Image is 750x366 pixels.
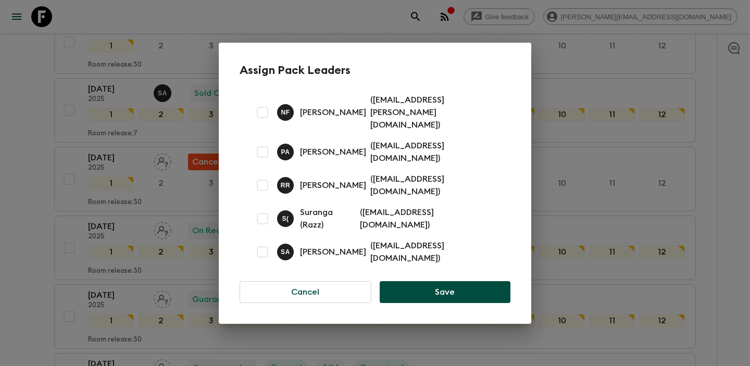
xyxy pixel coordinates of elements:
[370,140,498,165] p: ( [EMAIL_ADDRESS][DOMAIN_NAME] )
[300,246,366,258] p: [PERSON_NAME]
[300,146,366,158] p: [PERSON_NAME]
[240,64,510,77] h2: Assign Pack Leaders
[281,148,290,156] p: P A
[300,106,366,119] p: [PERSON_NAME]
[282,214,289,223] p: S (
[300,206,356,231] p: Suranga (Razz)
[370,94,498,131] p: ( [EMAIL_ADDRESS][PERSON_NAME][DOMAIN_NAME] )
[370,173,498,198] p: ( [EMAIL_ADDRESS][DOMAIN_NAME] )
[240,281,371,303] button: Cancel
[360,206,498,231] p: ( [EMAIL_ADDRESS][DOMAIN_NAME] )
[281,248,290,256] p: S A
[281,108,290,117] p: N F
[300,179,366,192] p: [PERSON_NAME]
[281,181,291,190] p: R R
[370,239,498,264] p: ( [EMAIL_ADDRESS][DOMAIN_NAME] )
[380,281,510,303] button: Save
